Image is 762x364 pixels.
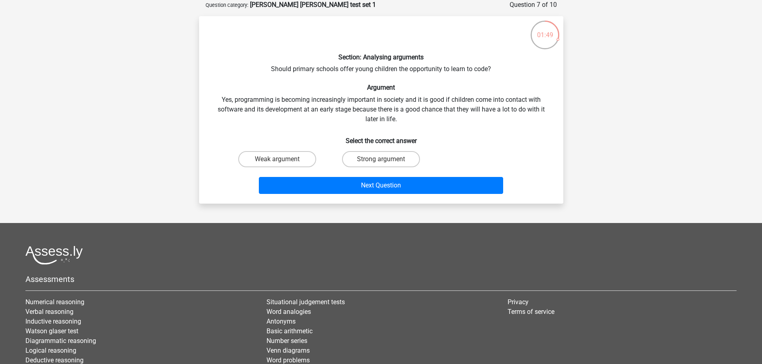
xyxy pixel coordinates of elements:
h5: Assessments [25,274,737,284]
a: Word problems [267,356,310,364]
label: Weak argument [238,151,316,167]
a: Basic arithmetic [267,327,313,335]
label: Strong argument [342,151,420,167]
a: Venn diagrams [267,347,310,354]
a: Terms of service [508,308,554,316]
a: Diagrammatic reasoning [25,337,96,345]
a: Logical reasoning [25,347,76,354]
a: Verbal reasoning [25,308,73,316]
a: Number series [267,337,307,345]
h6: Select the correct answer [212,130,550,145]
img: Assessly logo [25,246,83,265]
a: Privacy [508,298,529,306]
a: Numerical reasoning [25,298,84,306]
small: Question category: [206,2,248,8]
a: Inductive reasoning [25,318,81,325]
h6: Argument [212,84,550,91]
button: Next Question [259,177,503,194]
a: Situational judgement tests [267,298,345,306]
h6: Section: Analysing arguments [212,53,550,61]
a: Watson glaser test [25,327,78,335]
a: Word analogies [267,308,311,316]
div: Should primary schools offer young children the opportunity to learn to code? Yes, programming is... [202,23,560,197]
div: 01:49 [530,20,560,40]
a: Deductive reasoning [25,356,84,364]
a: Antonyms [267,318,296,325]
strong: [PERSON_NAME] [PERSON_NAME] test set 1 [250,1,376,8]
